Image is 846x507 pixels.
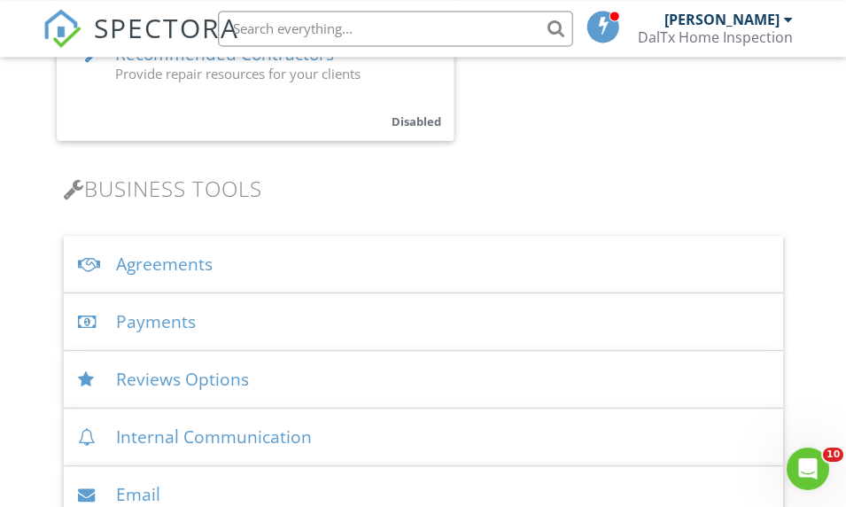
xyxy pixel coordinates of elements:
[392,113,441,129] small: Disabled
[64,350,783,408] div: Reviews Options
[57,27,454,140] a: Recommended Contractors Provide repair resources for your clients Disabled
[218,11,572,46] input: Search everything...
[94,9,239,46] span: SPECTORA
[64,235,783,292] div: Agreements
[64,175,783,199] h3: Business Tools
[115,64,361,82] span: Provide repair resources for your clients
[64,292,783,350] div: Payments
[786,447,828,489] iframe: Intercom live chat
[822,447,842,461] span: 10
[43,24,239,61] a: SPECTORA
[637,28,792,46] div: DalTx Home Inspection
[64,408,783,465] div: Internal Communication
[43,9,81,48] img: The Best Home Inspection Software - Spectora
[664,11,779,28] div: [PERSON_NAME]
